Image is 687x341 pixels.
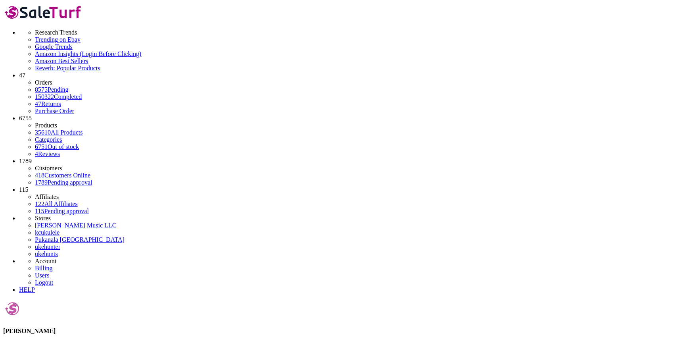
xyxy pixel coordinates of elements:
a: 115Pending approval [35,208,89,214]
a: 122All Affiliates [35,200,78,207]
a: Categories [35,136,62,143]
span: 418 [35,172,44,179]
a: 418Customers Online [35,172,90,179]
span: 122 [35,200,44,207]
span: 4 [35,150,38,157]
span: 1789 [35,179,48,186]
h4: [PERSON_NAME] [3,328,684,335]
img: Amber Helgren [3,300,21,318]
a: ukehunts [35,250,58,257]
a: Trending on Ebay [35,36,684,43]
a: Amazon Best Sellers [35,58,684,65]
a: Reverb: Popular Products [35,65,684,72]
span: 35610 [35,129,51,136]
a: Purchase Order [35,108,74,114]
li: Customers [35,165,684,172]
a: 8575Pending [35,86,684,93]
li: Research Trends [35,29,684,36]
a: ukehunter [35,243,60,250]
img: SaleTurf [3,3,84,21]
span: 47 [35,100,41,107]
span: 115 [35,208,44,214]
li: Account [35,258,684,265]
a: 6751Out of stock [35,143,79,150]
span: 150322 [35,93,54,100]
a: 47Returns [35,100,61,107]
a: Billing [35,265,52,272]
a: Amazon Insights (Login Before Clicking) [35,50,684,58]
span: 8575 [35,86,48,93]
a: [PERSON_NAME] Music LLC [35,222,116,229]
a: HELP [19,286,35,293]
a: Pukanala [GEOGRAPHIC_DATA] [35,236,125,243]
a: kcukulele [35,229,59,236]
a: Logout [35,279,53,286]
a: 4Reviews [35,150,60,157]
li: Orders [35,79,684,86]
span: 115 [19,186,28,193]
li: Products [35,122,684,129]
a: 1789Pending approval [35,179,92,186]
a: 35610All Products [35,129,83,136]
span: 1789 [19,158,32,164]
span: 47 [19,72,25,79]
a: 150322Completed [35,93,82,100]
span: 6751 [35,143,48,150]
span: 6755 [19,115,32,121]
li: Affiliates [35,193,684,200]
a: Users [35,272,49,279]
a: Google Trends [35,43,684,50]
li: Stores [35,215,684,222]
